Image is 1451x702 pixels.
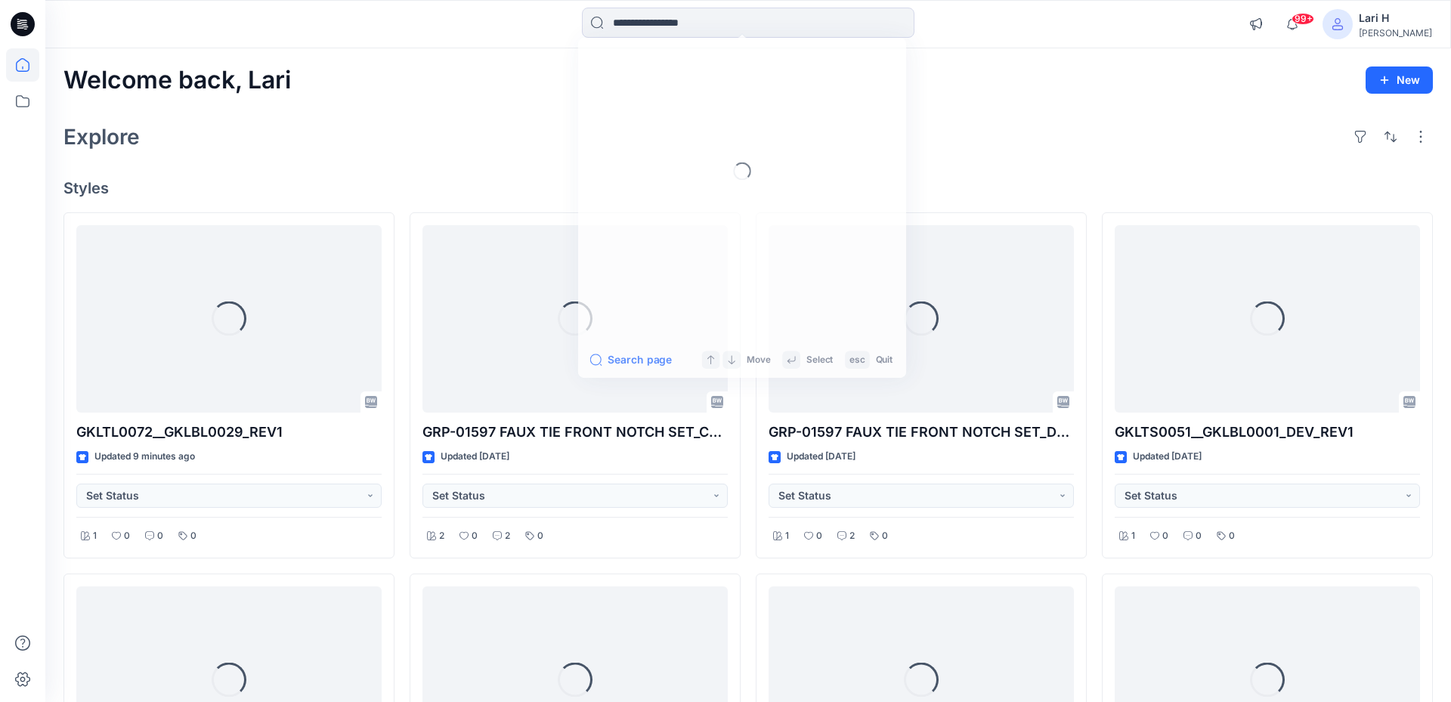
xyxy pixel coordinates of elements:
p: 2 [849,528,855,544]
p: 0 [537,528,543,544]
p: 0 [190,528,196,544]
p: Move [747,352,771,367]
p: 1 [1131,528,1135,544]
p: Quit [876,352,893,367]
p: esc [849,352,865,367]
p: 2 [505,528,510,544]
div: Lari H [1359,9,1432,27]
p: GKLTL0072__GKLBL0029_REV1 [76,422,382,443]
h4: Styles [63,179,1433,197]
p: 0 [882,528,888,544]
p: 0 [472,528,478,544]
p: Select [806,352,834,367]
p: 2 [439,528,444,544]
h2: Welcome back, Lari [63,66,291,94]
p: 0 [157,528,163,544]
p: Updated [DATE] [1133,449,1202,465]
p: 1 [93,528,97,544]
p: 0 [1196,528,1202,544]
p: GRP-01597 FAUX TIE FRONT NOTCH SET_COLORWAY_REV5 [422,422,728,443]
p: Updated 9 minutes ago [94,449,195,465]
p: 0 [1162,528,1168,544]
p: GKLTS0051__GKLBL0001_DEV_REV1 [1115,422,1420,443]
p: 0 [124,528,130,544]
p: 1 [785,528,789,544]
svg: avatar [1332,18,1344,30]
button: New [1366,66,1433,94]
div: [PERSON_NAME] [1359,27,1432,39]
h2: Explore [63,125,140,149]
p: 0 [1229,528,1235,544]
p: GRP-01597 FAUX TIE FRONT NOTCH SET_DEV_REV5 [769,422,1074,443]
p: Updated [DATE] [787,449,855,465]
span: 99+ [1292,13,1314,25]
p: Updated [DATE] [441,449,509,465]
button: Search page [590,351,673,369]
p: 0 [816,528,822,544]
